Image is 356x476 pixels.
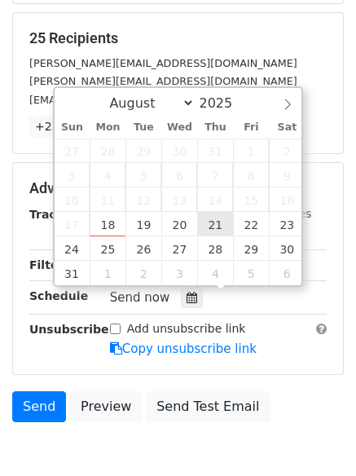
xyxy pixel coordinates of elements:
[90,139,125,163] span: July 28, 2025
[55,187,90,212] span: August 10, 2025
[90,122,125,133] span: Mon
[161,139,197,163] span: July 30, 2025
[29,258,71,271] strong: Filters
[125,139,161,163] span: July 29, 2025
[29,323,109,336] strong: Unsubscribe
[233,163,269,187] span: August 8, 2025
[146,391,270,422] a: Send Test Email
[110,290,170,305] span: Send now
[275,398,356,476] iframe: Chat Widget
[269,212,305,236] span: August 23, 2025
[197,122,233,133] span: Thu
[29,75,297,87] small: [PERSON_NAME][EMAIL_ADDRESS][DOMAIN_NAME]
[161,163,197,187] span: August 6, 2025
[125,163,161,187] span: August 5, 2025
[125,212,161,236] span: August 19, 2025
[29,208,84,221] strong: Tracking
[197,163,233,187] span: August 7, 2025
[269,122,305,133] span: Sat
[55,163,90,187] span: August 3, 2025
[29,289,88,302] strong: Schedule
[197,139,233,163] span: July 31, 2025
[269,139,305,163] span: August 2, 2025
[197,212,233,236] span: August 21, 2025
[90,236,125,261] span: August 25, 2025
[29,117,98,137] a: +22 more
[233,139,269,163] span: August 1, 2025
[90,261,125,285] span: September 1, 2025
[70,391,142,422] a: Preview
[197,261,233,285] span: September 4, 2025
[55,261,90,285] span: August 31, 2025
[127,320,246,337] label: Add unsubscribe link
[161,122,197,133] span: Wed
[233,187,269,212] span: August 15, 2025
[197,187,233,212] span: August 14, 2025
[90,163,125,187] span: August 4, 2025
[29,179,327,197] h5: Advanced
[233,122,269,133] span: Fri
[195,95,253,111] input: Year
[233,261,269,285] span: September 5, 2025
[125,187,161,212] span: August 12, 2025
[161,236,197,261] span: August 27, 2025
[55,122,90,133] span: Sun
[233,212,269,236] span: August 22, 2025
[12,391,66,422] a: Send
[269,163,305,187] span: August 9, 2025
[90,212,125,236] span: August 18, 2025
[55,139,90,163] span: July 27, 2025
[197,236,233,261] span: August 28, 2025
[29,29,327,47] h5: 25 Recipients
[29,94,211,106] small: [EMAIL_ADDRESS][DOMAIN_NAME]
[269,261,305,285] span: September 6, 2025
[233,236,269,261] span: August 29, 2025
[55,236,90,261] span: August 24, 2025
[125,261,161,285] span: September 2, 2025
[90,187,125,212] span: August 11, 2025
[125,236,161,261] span: August 26, 2025
[110,342,257,356] a: Copy unsubscribe link
[125,122,161,133] span: Tue
[55,212,90,236] span: August 17, 2025
[269,236,305,261] span: August 30, 2025
[29,57,297,69] small: [PERSON_NAME][EMAIL_ADDRESS][DOMAIN_NAME]
[269,187,305,212] span: August 16, 2025
[161,261,197,285] span: September 3, 2025
[161,187,197,212] span: August 13, 2025
[161,212,197,236] span: August 20, 2025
